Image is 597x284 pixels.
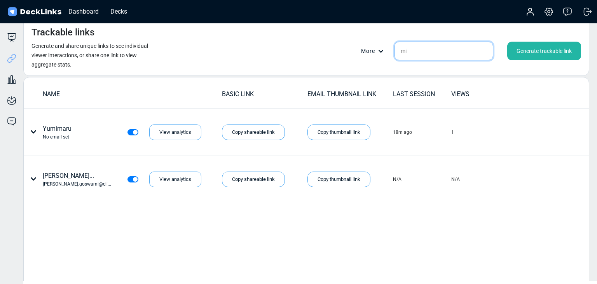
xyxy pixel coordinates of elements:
div: N/A [451,176,460,183]
div: 18m ago [393,129,412,136]
div: 1 [451,129,454,136]
img: DeckLinks [6,6,63,18]
h4: Trackable links [31,27,94,38]
div: More [361,47,388,55]
td: BASIC LINK [222,89,307,103]
div: Decks [106,7,131,16]
div: Generate trackable link [507,42,581,60]
div: No email set [43,133,72,140]
div: Copy shareable link [222,172,285,187]
div: Copy thumbnail link [307,124,370,140]
div: N/A [393,176,401,183]
div: NAME [43,89,221,99]
div: [PERSON_NAME]... [43,171,111,188]
small: Generate and share unique links to see individual viewer interactions, or share one link to view ... [31,43,148,68]
div: [PERSON_NAME].goswami@cli... [43,181,111,188]
input: Search links [395,42,493,60]
div: VIEWS [451,89,509,99]
div: View analytics [149,124,201,140]
div: Copy shareable link [222,124,285,140]
div: Copy thumbnail link [307,172,370,187]
td: EMAIL THUMBNAIL LINK [307,89,393,103]
div: LAST SESSION [393,89,450,99]
div: Dashboard [65,7,103,16]
div: Yumimaru [43,124,72,140]
div: View analytics [149,172,201,187]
